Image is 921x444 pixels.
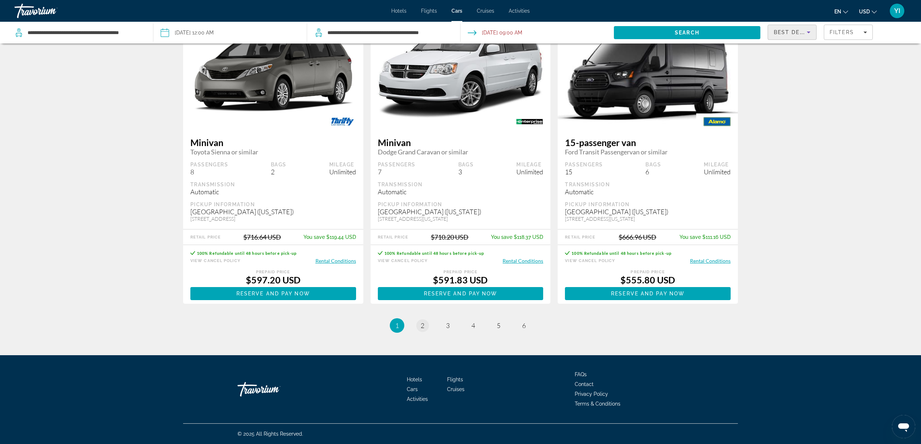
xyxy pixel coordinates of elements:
img: ALAMO [696,113,738,130]
span: Reserve and pay now [424,291,497,296]
button: Change language [834,6,848,17]
button: Open drop-off date and time picker [468,22,522,43]
div: [GEOGRAPHIC_DATA] ([US_STATE]) [565,208,731,216]
a: FAQs [575,372,587,377]
button: Reserve and pay now [565,287,731,300]
div: $111.16 USD [680,234,731,240]
div: Transmission [378,181,544,188]
mat-select: Sort by [774,28,810,37]
div: Pickup Information [190,201,356,208]
span: You save [680,234,701,240]
div: $710.20 USD [431,233,468,241]
button: Rental Conditions [690,257,731,264]
div: Transmission [190,181,356,188]
div: Mileage [516,161,543,168]
div: Passengers [190,161,228,168]
div: Transmission [565,181,731,188]
span: Toyota Sienna or similar [190,148,356,156]
div: Unlimited [329,168,356,176]
a: Flights [421,8,437,14]
a: Privacy Policy [575,391,608,397]
button: View Cancel Policy [565,257,615,264]
span: en [834,9,841,14]
a: Hotels [391,8,406,14]
div: Retail Price [565,235,595,240]
div: Mileage [704,161,731,168]
a: Reserve and pay now [378,287,544,300]
div: $119.44 USD [303,234,356,240]
div: Mileage [329,161,356,168]
a: Activities [407,396,428,402]
span: You save [303,234,325,240]
span: Ford Transit Passengervan or similar [565,148,731,156]
span: You save [491,234,512,240]
span: Dodge Grand Caravan or similar [378,148,544,156]
div: 3 [458,168,474,176]
a: Flights [447,377,463,382]
button: Search [614,26,760,39]
div: $716.64 USD [243,233,281,241]
a: Activities [509,8,530,14]
div: $666.96 USD [619,233,656,241]
div: Retail Price [378,235,408,240]
a: Contact [575,381,594,387]
button: Rental Conditions [315,257,356,264]
a: Terms & Conditions [575,401,620,407]
div: Unlimited [516,168,543,176]
a: Reserve and pay now [190,287,356,300]
span: USD [859,9,870,14]
span: © 2025 All Rights Reserved. [238,431,303,437]
div: Bags [271,161,286,168]
span: 4 [471,321,475,329]
button: View Cancel Policy [378,257,428,264]
div: [STREET_ADDRESS] [190,216,356,222]
span: 6 [522,321,526,329]
span: 15-passenger van [565,137,731,148]
span: 5 [497,321,500,329]
span: Minivan [378,137,544,148]
button: Pickup date: Oct 24, 2025 12:00 AM [161,22,214,43]
a: Cruises [477,8,494,14]
span: Search [675,30,699,36]
span: Filters [830,29,854,35]
iframe: Button to launch messaging window [892,415,915,438]
span: 1 [395,321,399,329]
img: Dodge Grand Caravan or similar [371,21,551,123]
div: Automatic [378,188,544,196]
div: 6 [645,168,661,176]
img: ENTERPRISE [509,113,550,130]
nav: Pagination [183,318,738,333]
span: Minivan [190,137,356,148]
div: Automatic [190,188,356,196]
div: Prepaid Price [378,270,544,274]
div: [GEOGRAPHIC_DATA] ([US_STATE]) [378,208,544,216]
span: YI [894,7,900,14]
div: Prepaid Price [565,270,731,274]
div: Bags [645,161,661,168]
div: 7 [378,168,416,176]
button: View Cancel Policy [190,257,240,264]
div: Retail Price [190,235,221,240]
div: $591.83 USD [378,274,544,285]
span: Reserve and pay now [236,291,310,296]
a: Cruises [447,386,464,392]
a: Hotels [407,377,422,382]
button: Filters [824,25,873,40]
span: Best Deals [774,29,811,35]
a: Cars [451,8,462,14]
input: Search pickup location [27,27,142,38]
img: Toyota Sienna or similar [183,12,363,131]
div: [STREET_ADDRESS][US_STATE] [378,216,544,222]
a: Travorium [15,1,87,20]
